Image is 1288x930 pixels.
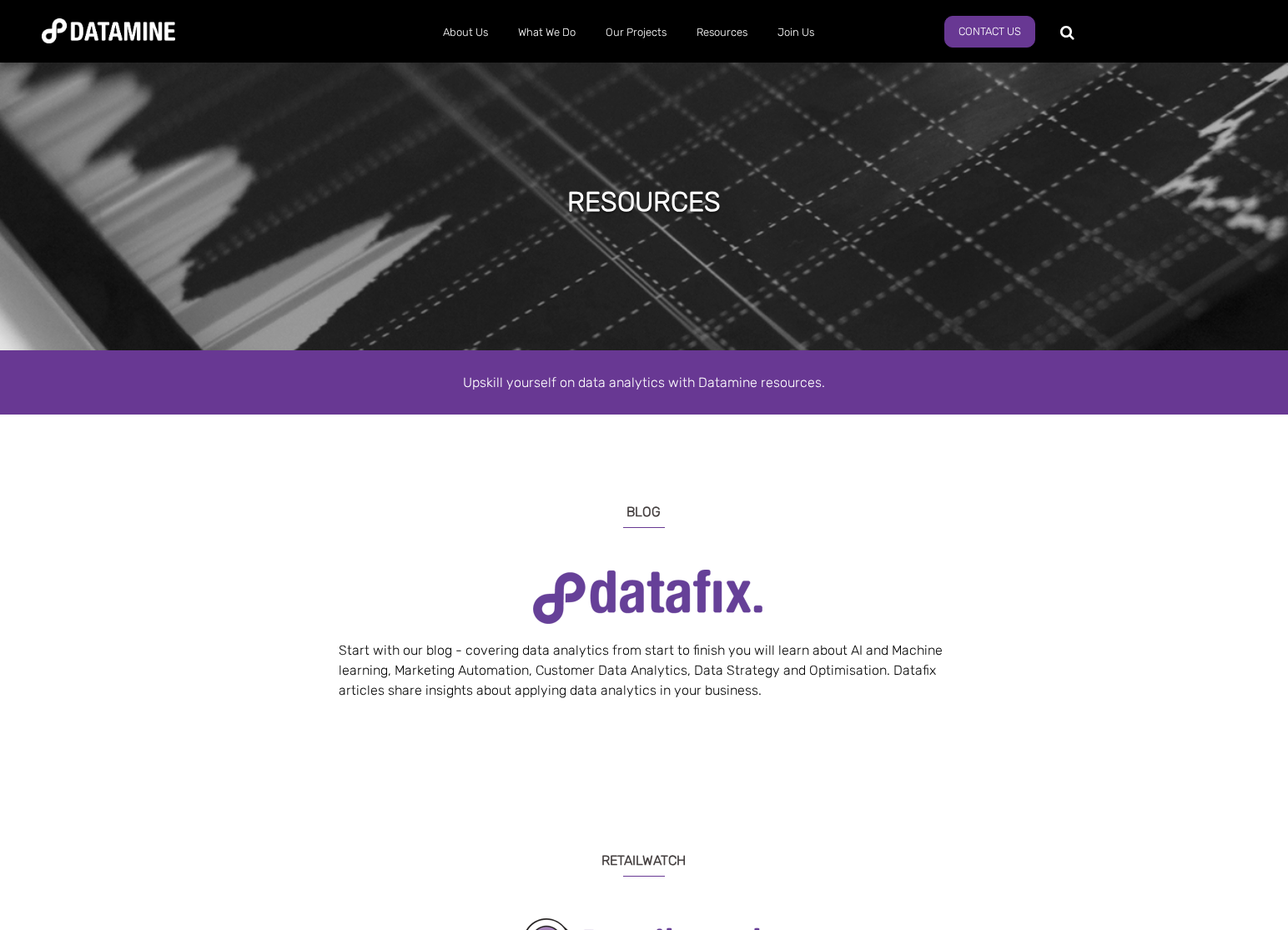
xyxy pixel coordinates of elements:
a: What We Do [503,11,591,54]
h1: Resources [567,183,721,220]
a: Join Us [762,11,829,54]
p: Start with our blog - covering data analytics from start to finish you will learn about AI and Ma... [339,570,958,701]
h3: BLOG [330,483,958,528]
img: datafix logo [533,570,762,624]
img: Datamine [42,18,175,43]
a: Contact Us [944,16,1035,48]
a: Resources [682,11,762,54]
a: Our Projects [591,11,682,54]
h3: Retailwatch [330,832,958,877]
div: Upskill yourself on data analytics with Datamine resources. [169,371,1119,394]
a: About Us [428,11,503,54]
